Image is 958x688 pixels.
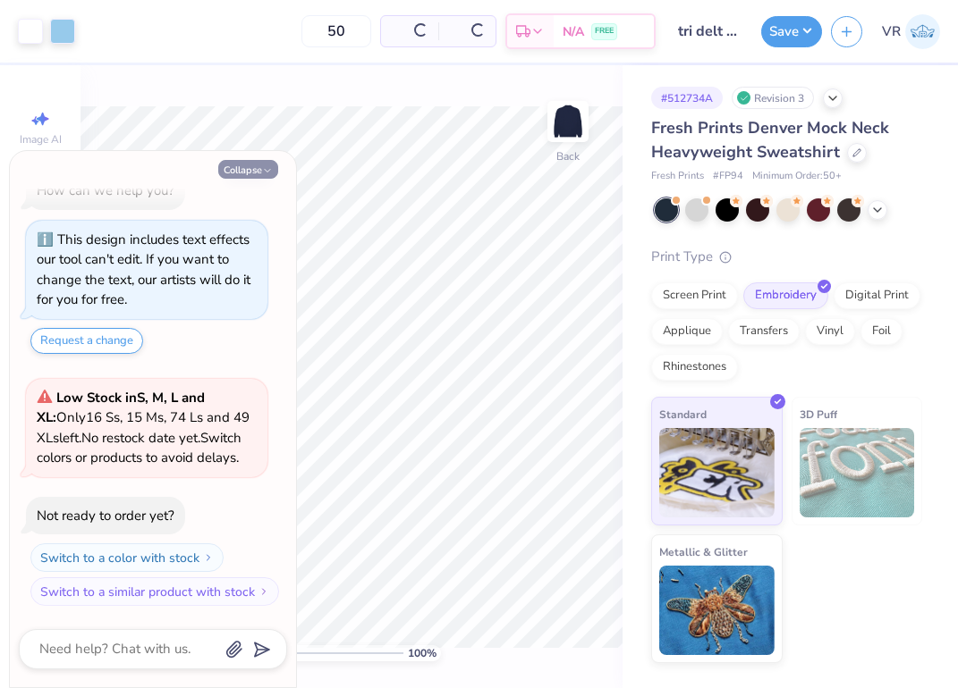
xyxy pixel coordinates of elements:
button: Save [761,16,822,47]
div: How can we help you? [37,181,174,199]
input: Untitled Design [665,13,752,49]
span: FREE [595,25,614,38]
span: N/A [563,22,584,41]
div: Transfers [728,318,800,345]
button: Switch to a similar product with stock [30,577,279,606]
span: Image AI [20,132,62,147]
input: – – [301,15,371,47]
button: Collapse [218,160,278,179]
span: VR [882,21,901,42]
div: # 512734A [651,87,723,109]
div: Back [556,148,580,164]
a: VR [882,14,940,49]
div: Embroidery [743,282,828,309]
img: Back [550,104,586,139]
span: 3D Puff [800,405,837,424]
div: Vinyl [805,318,855,345]
span: Fresh Prints [651,169,704,184]
img: Metallic & Glitter [659,566,775,655]
button: Request a change [30,328,143,354]
div: Print Type [651,247,922,267]
span: Only 16 Ss, 15 Ms, 74 Ls and 49 XLs left. Switch colors or products to avoid delays. [37,389,250,467]
span: # FP94 [713,169,743,184]
div: Revision 3 [732,87,814,109]
img: Standard [659,428,775,517]
div: Foil [861,318,903,345]
span: Metallic & Glitter [659,542,748,561]
div: This design includes text effects our tool can't edit. If you want to change the text, our artist... [37,231,250,309]
img: Switch to a similar product with stock [259,586,269,597]
img: Switch to a color with stock [203,552,214,563]
span: 100 % [408,645,437,661]
img: Val Rhey Lodueta [905,14,940,49]
strong: Low Stock in S, M, L and XL : [37,389,205,427]
span: Fresh Prints Denver Mock Neck Heavyweight Sweatshirt [651,117,889,163]
div: Rhinestones [651,354,738,381]
div: Digital Print [834,282,920,309]
div: Applique [651,318,723,345]
span: Minimum Order: 50 + [752,169,842,184]
button: Switch to a color with stock [30,543,224,572]
div: Screen Print [651,282,738,309]
span: No restock date yet. [81,429,200,447]
div: Not ready to order yet? [37,507,174,524]
span: Standard [659,405,707,424]
img: 3D Puff [800,428,915,517]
